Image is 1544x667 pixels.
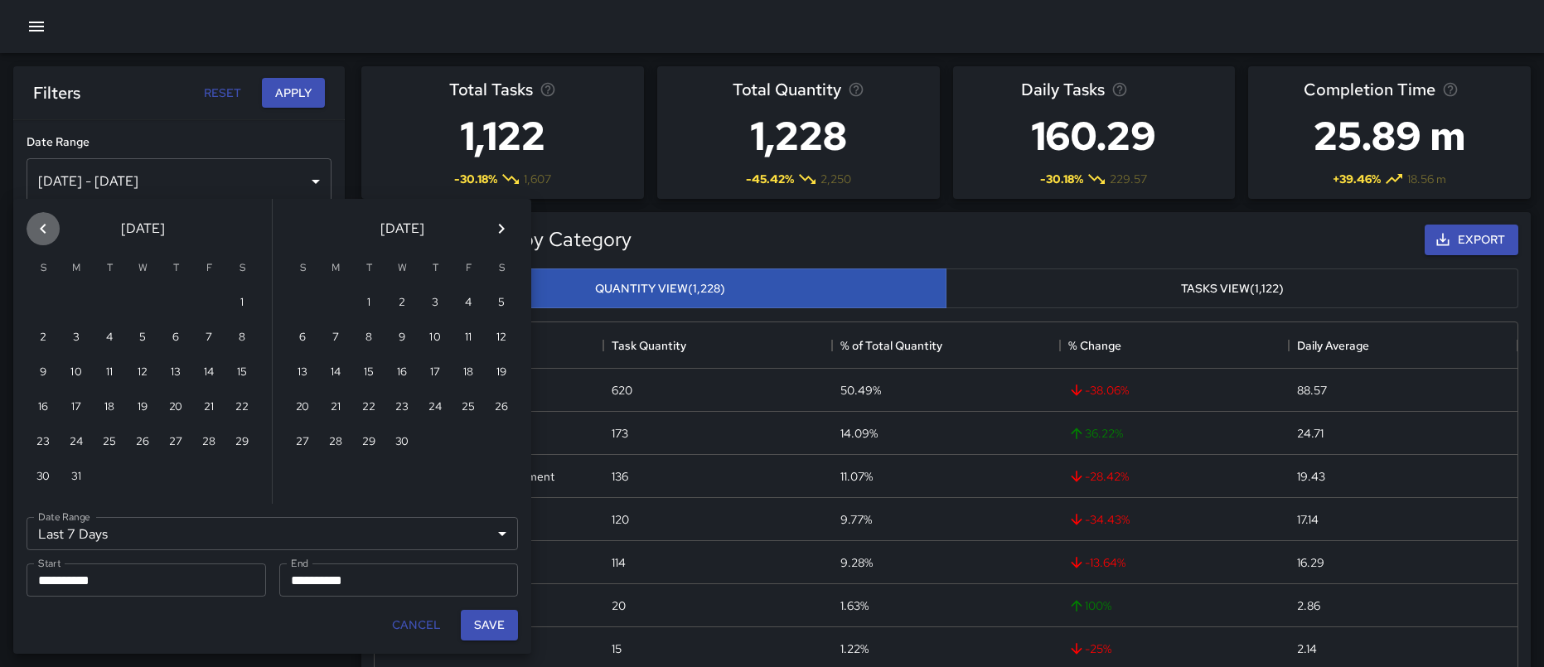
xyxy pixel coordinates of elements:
[121,217,165,240] span: [DATE]
[60,461,93,494] button: 31
[286,321,319,355] button: 6
[27,356,60,389] button: 9
[225,426,259,459] button: 29
[60,426,93,459] button: 24
[461,610,518,640] button: Save
[319,391,352,424] button: 21
[93,321,126,355] button: 4
[192,356,225,389] button: 14
[485,287,518,320] button: 5
[227,252,257,285] span: Saturday
[319,426,352,459] button: 28
[94,252,124,285] span: Tuesday
[419,356,452,389] button: 17
[159,426,192,459] button: 27
[159,391,192,424] button: 20
[352,321,385,355] button: 8
[27,391,60,424] button: 16
[452,321,485,355] button: 11
[27,321,60,355] button: 2
[192,321,225,355] button: 7
[385,426,419,459] button: 30
[485,212,518,245] button: Next month
[126,391,159,424] button: 19
[352,391,385,424] button: 22
[485,391,518,424] button: 26
[225,391,259,424] button: 22
[387,252,417,285] span: Wednesday
[452,391,485,424] button: 25
[93,356,126,389] button: 11
[291,556,308,570] label: End
[27,426,60,459] button: 23
[419,391,452,424] button: 24
[286,356,319,389] button: 13
[321,252,351,285] span: Monday
[385,287,419,320] button: 2
[225,356,259,389] button: 15
[225,321,259,355] button: 8
[192,391,225,424] button: 21
[159,356,192,389] button: 13
[27,517,518,550] div: Last 7 Days
[161,252,191,285] span: Thursday
[420,252,450,285] span: Thursday
[352,287,385,320] button: 1
[385,610,448,640] button: Cancel
[38,510,90,524] label: Date Range
[288,252,317,285] span: Sunday
[159,321,192,355] button: 6
[452,287,485,320] button: 4
[93,391,126,424] button: 18
[126,321,159,355] button: 5
[354,252,384,285] span: Tuesday
[385,391,419,424] button: 23
[380,217,424,240] span: [DATE]
[485,321,518,355] button: 12
[352,426,385,459] button: 29
[192,426,225,459] button: 28
[352,356,385,389] button: 15
[28,252,58,285] span: Sunday
[385,356,419,389] button: 16
[126,426,159,459] button: 26
[27,461,60,494] button: 30
[60,356,93,389] button: 10
[286,391,319,424] button: 20
[126,356,159,389] button: 12
[60,321,93,355] button: 3
[419,287,452,320] button: 3
[61,252,91,285] span: Monday
[128,252,157,285] span: Wednesday
[27,212,60,245] button: Previous month
[225,287,259,320] button: 1
[60,391,93,424] button: 17
[486,252,516,285] span: Saturday
[419,321,452,355] button: 10
[485,356,518,389] button: 19
[453,252,483,285] span: Friday
[286,426,319,459] button: 27
[38,556,61,570] label: Start
[319,356,352,389] button: 14
[93,426,126,459] button: 25
[452,356,485,389] button: 18
[319,321,352,355] button: 7
[385,321,419,355] button: 9
[194,252,224,285] span: Friday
